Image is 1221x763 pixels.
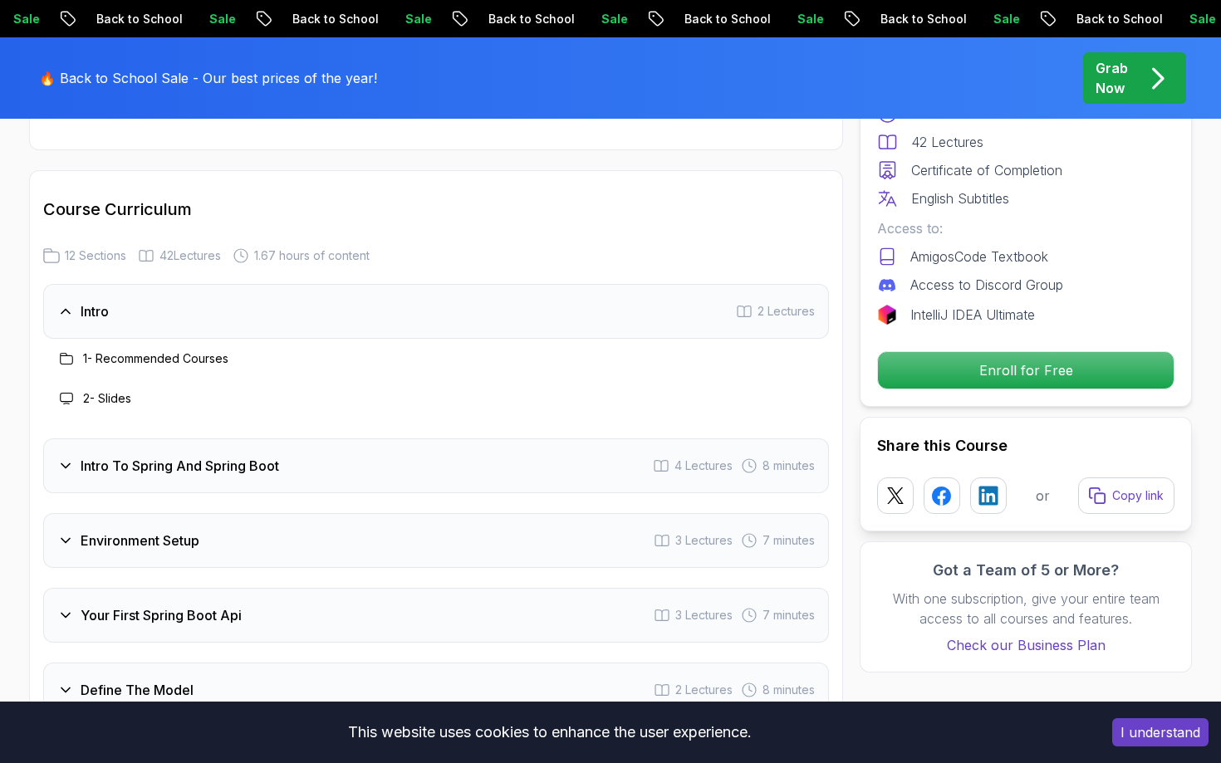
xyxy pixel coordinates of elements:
p: Back to School [470,11,583,27]
span: 7 minutes [763,607,815,624]
span: 3 Lectures [675,532,733,549]
p: Sale [191,11,244,27]
p: Back to School [274,11,387,27]
p: IntelliJ IDEA Ultimate [910,305,1035,325]
p: Grab Now [1096,58,1128,98]
button: Intro To Spring And Spring Boot4 Lectures 8 minutes [43,438,829,493]
button: Accept cookies [1112,718,1209,746]
h2: Course Curriculum [43,198,829,221]
p: Sale [779,11,832,27]
span: 2 Lectures [758,303,815,320]
p: Access to: [877,218,1174,238]
button: Intro2 Lectures [43,284,829,339]
p: AmigosCode Textbook [910,247,1048,267]
button: Define The Model2 Lectures 8 minutes [43,663,829,717]
p: Copy link [1112,487,1164,504]
span: 42 Lectures [159,247,221,264]
p: 🔥 Back to School Sale - Our best prices of the year! [39,68,377,88]
button: Environment Setup3 Lectures 7 minutes [43,513,829,568]
p: Back to School [1058,11,1171,27]
p: Sale [975,11,1028,27]
p: Enroll for Free [878,352,1174,389]
span: 8 minutes [763,682,815,698]
span: 8 minutes [763,457,815,474]
p: Certificate of Completion [911,160,1062,180]
p: Sale [583,11,636,27]
h3: Environment Setup [81,531,199,550]
p: Access to Discord Group [910,275,1063,295]
h3: Got a Team of 5 or More? [877,559,1174,582]
span: 3 Lectures [675,607,733,624]
span: 2 Lectures [675,682,733,698]
p: Back to School [666,11,779,27]
h3: Your First Spring Boot Api [81,605,242,625]
h3: Intro To Spring And Spring Boot [81,456,279,476]
p: English Subtitles [911,188,1009,208]
p: or [1036,486,1050,506]
h3: Intro [81,301,109,321]
button: Your First Spring Boot Api3 Lectures 7 minutes [43,588,829,643]
button: Enroll for Free [877,351,1174,389]
h3: 2 - Slides [83,390,131,407]
h3: 1 - Recommended Courses [83,350,228,367]
p: Back to School [78,11,191,27]
span: 4 Lectures [674,457,733,474]
a: Check our Business Plan [877,635,1174,655]
span: 1.67 hours of content [254,247,370,264]
p: Back to School [862,11,975,27]
button: Copy link [1078,477,1174,514]
img: jetbrains logo [877,305,897,325]
p: Sale [387,11,440,27]
p: 42 Lectures [911,132,983,152]
h3: Define The Model [81,680,194,700]
h2: Share this Course [877,434,1174,457]
div: This website uses cookies to enhance the user experience. [12,714,1087,751]
span: 12 Sections [65,247,126,264]
span: 7 minutes [763,532,815,549]
p: With one subscription, give your entire team access to all courses and features. [877,589,1174,628]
